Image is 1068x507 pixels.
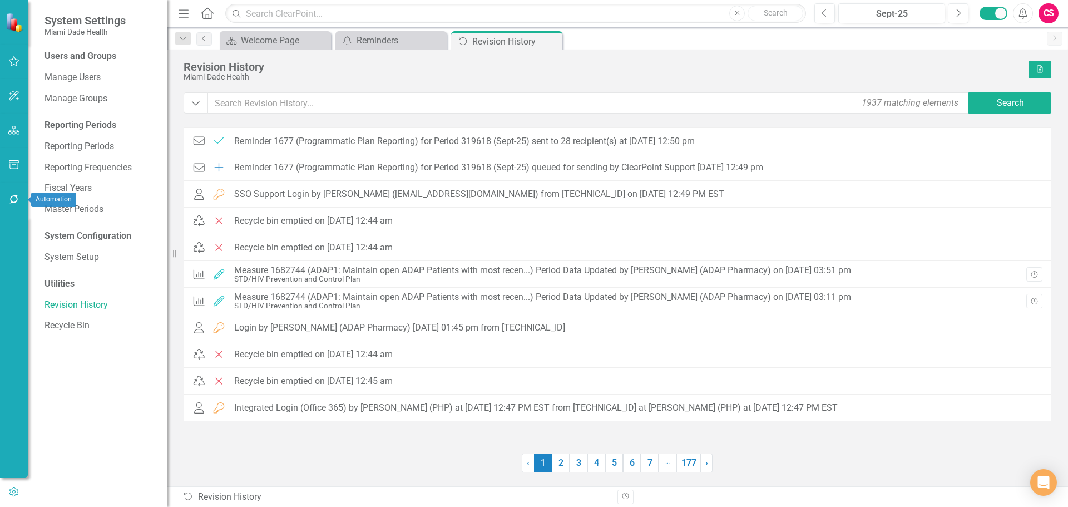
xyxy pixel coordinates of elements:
a: Fiscal Years [44,182,156,195]
small: Miami-Dade Health [44,27,126,36]
div: Revision History [182,491,609,504]
div: Reminder 1677 (Programmatic Plan Reporting) for Period 319618 (Sept-25) queued for sending by Cle... [234,163,763,173]
div: System Configuration [44,230,156,243]
button: Search [968,92,1052,114]
a: 3 [570,454,587,472]
div: SSO Support Login by [PERSON_NAME] ([EMAIL_ADDRESS][DOMAIN_NAME]) from [TECHNICAL_ID] on [DATE] 1... [234,189,724,199]
div: Measure 1682744 (ADAP1: Maintain open ADAP Patients with most recen...) Period Data Updated by [P... [234,265,851,275]
a: Reminders [338,33,444,47]
a: 7 [641,454,659,472]
span: › [705,457,708,468]
div: Miami-Dade Health [184,73,1023,81]
input: Search ClearPoint... [225,4,806,23]
a: Master Periods [44,203,156,216]
div: Utilities [44,278,156,291]
button: CS [1039,3,1059,23]
a: System Setup [44,251,156,264]
button: Search [748,6,803,21]
a: 5 [605,454,623,472]
div: Recycle bin emptied on [DATE] 12:45 am [234,376,393,386]
a: Manage Groups [44,92,156,105]
div: Revision History [472,35,560,48]
a: Reporting Periods [44,140,156,153]
div: Reminders [357,33,444,47]
div: Reminder 1677 (Programmatic Plan Reporting) for Period 319618 (Sept-25) sent to 28 recipient(s) a... [234,136,695,146]
div: Reporting Periods [44,119,156,132]
div: Revision History [184,61,1023,73]
div: Integrated Login (Office 365) by [PERSON_NAME] (PHP) at [DATE] 12:47 PM EST from [TECHNICAL_ID] a... [234,403,838,413]
a: Revision History [44,299,156,312]
div: STD/HIV Prevention and Control Plan [234,302,851,310]
div: Measure 1682744 (ADAP1: Maintain open ADAP Patients with most recen...) Period Data Updated by [P... [234,292,851,302]
button: Sept-25 [838,3,945,23]
a: Welcome Page [222,33,328,47]
div: Open Intercom Messenger [1030,469,1057,496]
a: 2 [552,454,570,472]
div: Recycle bin emptied on [DATE] 12:44 am [234,216,393,226]
div: Recycle bin emptied on [DATE] 12:44 am [234,350,393,360]
div: Recycle bin emptied on [DATE] 12:44 am [234,243,393,253]
span: System Settings [44,14,126,27]
div: Automation [31,193,76,207]
div: 1937 matching elements [859,94,961,112]
div: Welcome Page [241,33,328,47]
span: 1 [534,454,552,472]
a: Recycle Bin [44,319,156,332]
a: Reporting Frequencies [44,161,156,174]
input: Search Revision History... [207,92,970,114]
div: Login by [PERSON_NAME] (ADAP Pharmacy) [DATE] 01:45 pm from [TECHNICAL_ID] [234,323,565,333]
div: STD/HIV Prevention and Control Plan [234,275,851,283]
span: Search [764,8,788,17]
div: Sept-25 [842,7,941,21]
a: 4 [587,454,605,472]
a: 177 [676,454,701,472]
img: ClearPoint Strategy [6,12,26,32]
a: Manage Users [44,71,156,84]
a: 6 [623,454,641,472]
span: ‹ [527,457,530,468]
div: Users and Groups [44,50,156,63]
